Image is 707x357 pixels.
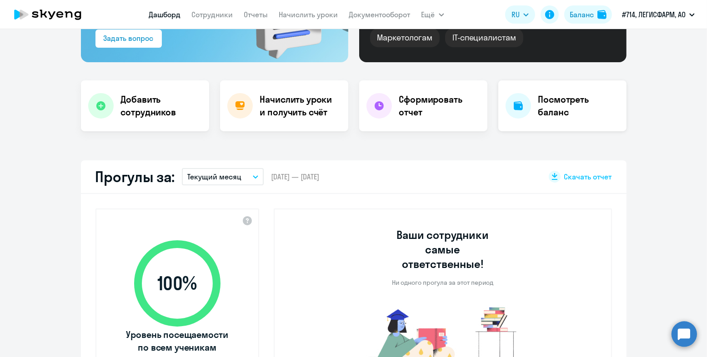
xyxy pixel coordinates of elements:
h4: Сформировать отчет [399,93,480,119]
div: Задать вопрос [104,33,154,44]
span: Скачать отчет [564,172,612,182]
span: Ещё [421,9,435,20]
button: Задать вопрос [95,30,162,48]
h4: Добавить сотрудников [121,93,202,119]
p: Текущий месяц [187,171,241,182]
button: Текущий месяц [182,168,264,185]
h4: Посмотреть баланс [538,93,619,119]
a: Дашборд [149,10,181,19]
a: Начислить уроки [279,10,338,19]
img: balance [597,10,607,19]
div: Маркетологам [370,28,440,47]
a: Документооборот [349,10,411,19]
button: Ещё [421,5,444,24]
button: RU [505,5,535,24]
h2: Прогулы за: [95,168,175,186]
p: Ни одного прогула за этот период [392,278,493,287]
span: Уровень посещаемости по всем ученикам [125,328,230,354]
div: Баланс [570,9,594,20]
span: 100 % [125,273,230,294]
h3: Ваши сотрудники самые ответственные! [384,228,501,271]
button: #714, ЛЕГИСФАРМ, АО [617,4,699,25]
a: Сотрудники [192,10,233,19]
h4: Начислить уроки и получить счёт [260,93,339,119]
span: [DATE] — [DATE] [271,172,319,182]
button: Балансbalance [564,5,612,24]
span: RU [511,9,520,20]
p: #714, ЛЕГИСФАРМ, АО [622,9,686,20]
div: IT-специалистам [445,28,523,47]
a: Отчеты [244,10,268,19]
